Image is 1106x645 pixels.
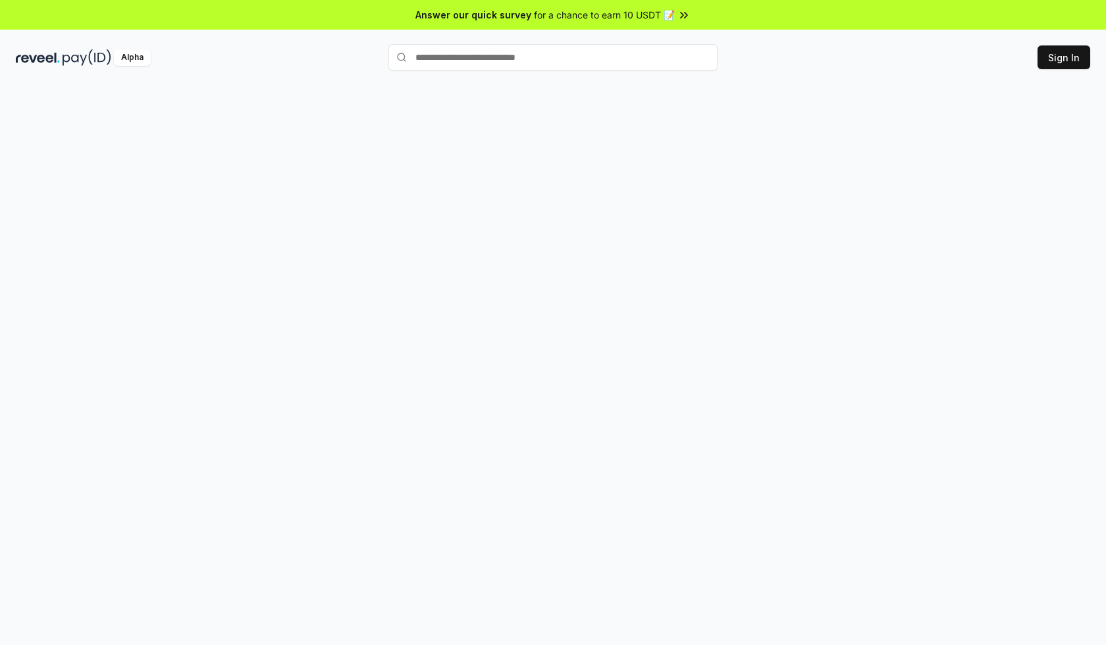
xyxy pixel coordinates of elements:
[415,8,531,22] span: Answer our quick survey
[1038,45,1090,69] button: Sign In
[16,49,60,66] img: reveel_dark
[534,8,675,22] span: for a chance to earn 10 USDT 📝
[63,49,111,66] img: pay_id
[114,49,151,66] div: Alpha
